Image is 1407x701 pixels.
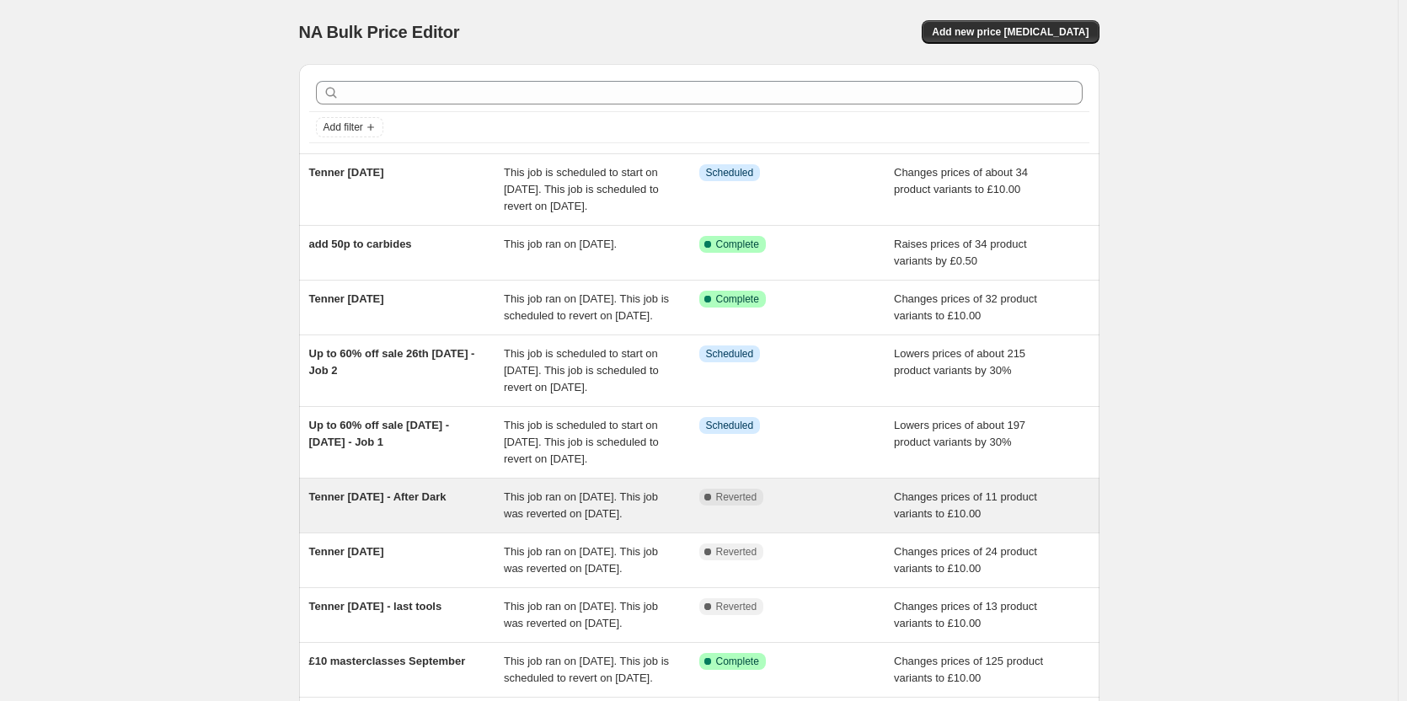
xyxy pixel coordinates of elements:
span: This job ran on [DATE]. This job was reverted on [DATE]. [504,490,658,520]
span: Up to 60% off sale [DATE] - [DATE] - Job 1 [309,419,450,448]
span: £10 masterclasses September [309,655,466,667]
span: This job is scheduled to start on [DATE]. This job is scheduled to revert on [DATE]. [504,347,659,393]
span: Tenner [DATE] [309,166,384,179]
span: This job is scheduled to start on [DATE]. This job is scheduled to revert on [DATE]. [504,166,659,212]
span: add 50p to carbides [309,238,412,250]
span: Add filter [324,120,363,134]
span: This job ran on [DATE]. This job was reverted on [DATE]. [504,545,658,575]
span: Complete [716,655,759,668]
span: Lowers prices of about 197 product variants by 30% [894,419,1025,448]
span: Lowers prices of about 215 product variants by 30% [894,347,1025,377]
span: Raises prices of 34 product variants by £0.50 [894,238,1027,267]
button: Add filter [316,117,383,137]
span: This job ran on [DATE]. [504,238,617,250]
span: Tenner [DATE] [309,292,384,305]
span: Complete [716,292,759,306]
span: Reverted [716,600,757,613]
span: Scheduled [706,347,754,361]
span: Changes prices of 24 product variants to £10.00 [894,545,1037,575]
span: Changes prices of 13 product variants to £10.00 [894,600,1037,629]
span: Complete [716,238,759,251]
span: Up to 60% off sale 26th [DATE] - Job 2 [309,347,475,377]
span: This job ran on [DATE]. This job was reverted on [DATE]. [504,600,658,629]
span: Reverted [716,490,757,504]
span: Changes prices of 125 product variants to £10.00 [894,655,1043,684]
span: Reverted [716,545,757,559]
span: Changes prices of 11 product variants to £10.00 [894,490,1037,520]
span: NA Bulk Price Editor [299,23,460,41]
span: Changes prices of about 34 product variants to £10.00 [894,166,1028,195]
span: Scheduled [706,419,754,432]
span: Changes prices of 32 product variants to £10.00 [894,292,1037,322]
span: Tenner [DATE] - last tools [309,600,442,613]
span: Tenner [DATE] [309,545,384,558]
span: This job is scheduled to start on [DATE]. This job is scheduled to revert on [DATE]. [504,419,659,465]
span: This job ran on [DATE]. This job is scheduled to revert on [DATE]. [504,292,669,322]
span: Scheduled [706,166,754,179]
span: Add new price [MEDICAL_DATA] [932,25,1089,39]
button: Add new price [MEDICAL_DATA] [922,20,1099,44]
span: This job ran on [DATE]. This job is scheduled to revert on [DATE]. [504,655,669,684]
span: Tenner [DATE] - After Dark [309,490,447,503]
